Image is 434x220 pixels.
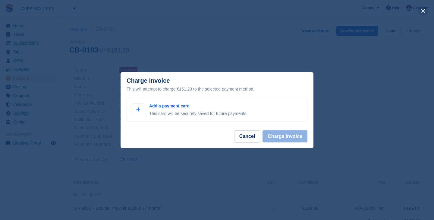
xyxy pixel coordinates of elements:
[234,130,260,142] button: Cancel
[149,110,247,117] p: This card will be securely saved for future payments.
[127,77,307,93] div: Charge Invoice
[263,130,307,142] button: Charge Invoice
[418,6,428,16] button: close
[127,85,307,93] div: This will attempt to charge €151.20 to the selected payment method.
[149,103,247,109] p: Add a payment card
[127,98,307,122] a: Add a payment card This card will be securely saved for future payments.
